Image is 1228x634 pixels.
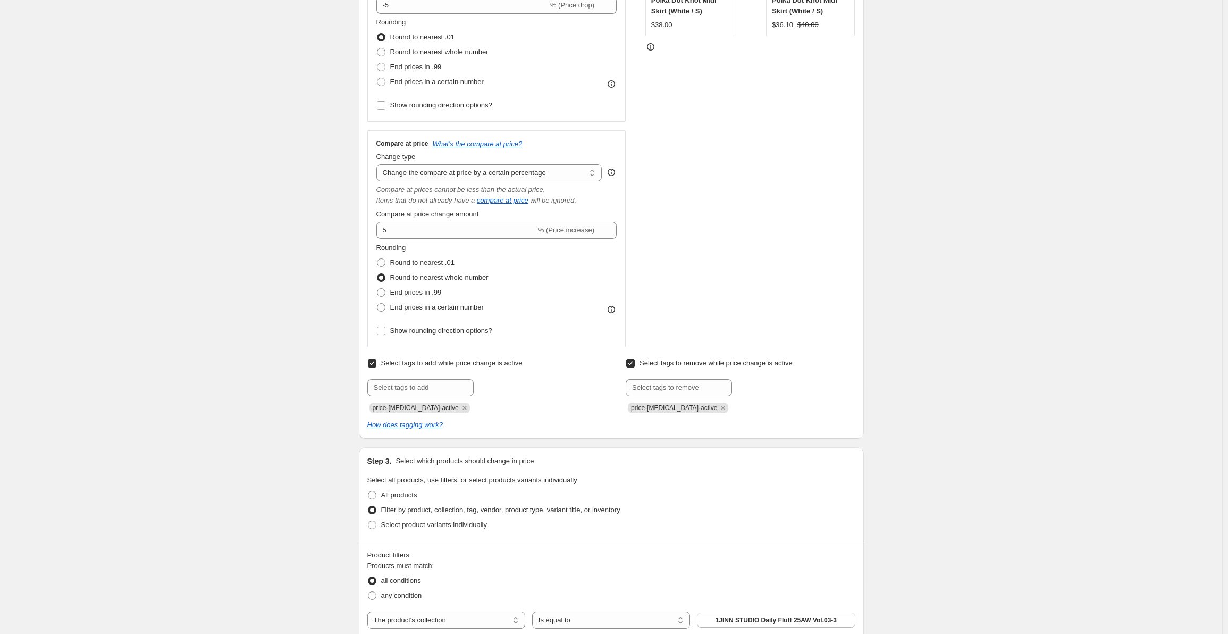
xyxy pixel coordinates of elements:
div: Product filters [367,550,855,561]
span: Rounding [376,244,406,252]
span: End prices in .99 [390,63,442,71]
input: Select tags to remove [626,379,732,396]
span: Rounding [376,18,406,26]
span: Show rounding direction options? [390,101,492,109]
span: any condition [381,591,422,599]
h2: Step 3. [367,456,392,466]
i: Items that do not already have a [376,196,475,204]
span: Change type [376,153,416,161]
span: Round to nearest whole number [390,273,489,281]
a: How does tagging work? [367,421,443,429]
span: price-change-job-active [373,404,459,412]
i: Compare at prices cannot be less than the actual price. [376,186,545,194]
i: will be ignored. [530,196,576,204]
span: End prices in a certain number [390,78,484,86]
span: End prices in .99 [390,288,442,296]
span: Compare at price change amount [376,210,479,218]
span: Show rounding direction options? [390,327,492,335]
span: % (Price drop) [550,1,594,9]
div: help [606,167,617,178]
span: Select product variants individually [381,521,487,529]
span: price-change-job-active [631,404,717,412]
button: Remove price-change-job-active [460,403,469,413]
span: Select tags to remove while price change is active [640,359,793,367]
input: Select tags to add [367,379,474,396]
span: all conditions [381,577,421,585]
button: compare at price [477,196,528,204]
button: What's the compare at price? [433,140,523,148]
span: Select tags to add while price change is active [381,359,523,367]
p: Select which products should change in price [396,456,534,466]
span: Round to nearest .01 [390,33,455,41]
strike: $40.00 [797,20,819,30]
button: 1JINN STUDIO Daily Fluff 25AW Vol.03-3 [697,613,855,628]
div: $38.00 [651,20,672,30]
span: Round to nearest whole number [390,48,489,56]
input: -15 [376,222,536,239]
span: Select all products, use filters, or select products variants individually [367,476,577,484]
span: Filter by product, collection, tag, vendor, product type, variant title, or inventory [381,506,620,514]
span: End prices in a certain number [390,303,484,311]
span: Round to nearest .01 [390,258,455,266]
span: All products [381,491,417,499]
div: $36.10 [772,20,793,30]
h3: Compare at price [376,139,428,148]
span: 1JINN STUDIO Daily Fluff 25AW Vol.03-3 [716,616,837,624]
button: Remove price-change-job-active [718,403,728,413]
span: Products must match: [367,562,434,570]
span: % (Price increase) [538,226,594,234]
